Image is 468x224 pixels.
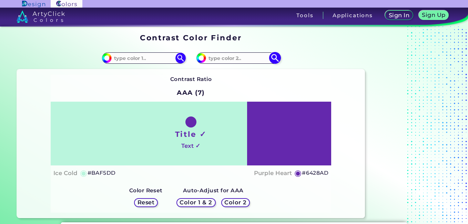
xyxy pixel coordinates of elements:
[296,13,313,18] h3: Tools
[386,11,412,20] a: Sign In
[129,187,163,194] strong: Color Reset
[206,53,270,63] input: type color 2..
[181,200,211,205] h5: Color 1 & 2
[140,32,242,43] h1: Contrast Color Finder
[22,1,45,7] img: ArtyClick Design logo
[269,52,281,64] img: icon search
[390,13,409,18] h5: Sign In
[183,187,244,194] strong: Auto-Adjust for AAA
[302,169,328,177] h5: #6428AD
[112,53,176,63] input: type color 1..
[174,85,208,100] h2: AAA (7)
[294,169,302,177] h5: ◉
[420,11,447,20] a: Sign Up
[225,200,245,205] h5: Color 2
[368,31,454,221] iframe: Advertisement
[80,169,88,177] h5: ◉
[17,10,65,23] img: logo_artyclick_colors_white.svg
[175,53,186,63] img: icon search
[181,141,200,151] h4: Text ✓
[53,168,78,178] h4: Ice Cold
[254,168,292,178] h4: Purple Heart
[88,169,116,177] h5: #BAF5DD
[170,76,212,82] strong: Contrast Ratio
[423,12,445,18] h5: Sign Up
[333,13,373,18] h3: Applications
[175,129,207,139] h1: Title ✓
[138,200,154,205] h5: Reset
